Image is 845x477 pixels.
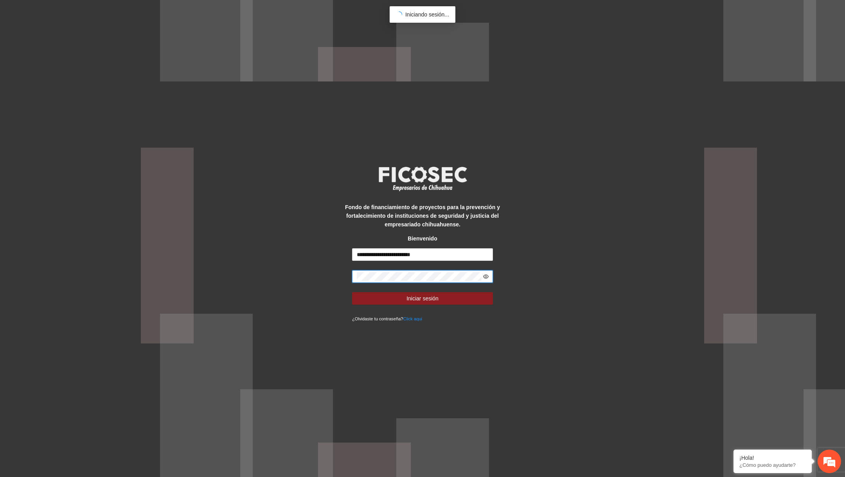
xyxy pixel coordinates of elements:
[483,274,489,279] span: eye
[4,214,149,241] textarea: Escriba su mensaje y pulse “Intro”
[739,455,806,461] div: ¡Hola!
[396,11,403,18] span: loading
[374,164,471,193] img: logo
[345,204,500,228] strong: Fondo de financiamiento de proyectos para la prevención y fortalecimiento de instituciones de seg...
[41,40,131,50] div: Chatee con nosotros ahora
[352,316,422,321] small: ¿Olvidaste tu contraseña?
[739,462,806,468] p: ¿Cómo puedo ayudarte?
[405,11,449,18] span: Iniciando sesión...
[45,105,108,184] span: Estamos en línea.
[352,292,493,305] button: Iniciar sesión
[128,4,147,23] div: Minimizar ventana de chat en vivo
[408,235,437,242] strong: Bienvenido
[406,294,439,303] span: Iniciar sesión
[403,316,422,321] a: Click aqui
